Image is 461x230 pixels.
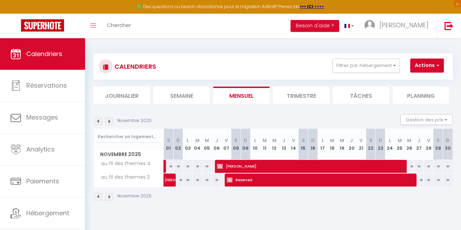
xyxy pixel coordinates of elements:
abbr: M [407,137,411,144]
div: 38 [193,174,202,187]
abbr: M [205,137,209,144]
th: 21 [356,129,366,160]
div: 38 [183,174,193,187]
div: 38 [404,160,414,173]
div: 38 [183,160,193,173]
span: Reserved [227,173,416,187]
div: 38 [433,174,443,187]
abbr: M [263,137,267,144]
th: 02 [173,129,183,160]
abbr: S [436,137,440,144]
a: ... [PERSON_NAME] [359,14,437,38]
th: 18 [327,129,337,160]
img: ... [364,20,375,31]
div: 38 [443,174,453,187]
abbr: J [418,137,420,144]
a: Chercher [102,14,136,38]
abbr: L [254,137,256,144]
abbr: V [427,137,430,144]
th: 28 [424,129,433,160]
img: Super Booking [21,19,64,32]
div: 38 [173,160,183,173]
abbr: M [398,137,402,144]
th: 03 [183,129,193,160]
th: 06 [212,129,222,160]
span: [PERSON_NAME] [165,170,181,183]
span: au fil des thermes 3 [95,174,152,181]
th: 10 [250,129,260,160]
th: 04 [193,129,202,160]
abbr: V [292,137,295,144]
th: 27 [414,129,424,160]
abbr: S [167,137,170,144]
p: Novembre 2025 [117,117,152,124]
th: 26 [404,129,414,160]
button: Actions [410,59,444,73]
div: 38 [164,160,174,173]
abbr: D [446,137,449,144]
div: 38 [212,174,222,187]
abbr: L [389,137,391,144]
div: 38 [193,160,202,173]
img: logout [445,21,453,30]
li: Trimestre [273,87,329,104]
abbr: D [244,137,247,144]
th: 19 [337,129,347,160]
abbr: V [359,137,363,144]
th: 11 [260,129,270,160]
button: Filtrer par hébergement [333,59,400,73]
li: Semaine [153,87,210,104]
abbr: M [330,137,334,144]
abbr: S [234,137,237,144]
abbr: J [350,137,353,144]
span: Calendriers [26,49,62,58]
th: 29 [433,129,443,160]
th: 20 [347,129,356,160]
th: 07 [222,129,231,160]
abbr: M [272,137,277,144]
th: 13 [279,129,289,160]
th: 05 [202,129,212,160]
abbr: M [195,137,200,144]
th: 08 [231,129,241,160]
div: 38 [414,174,424,187]
div: 38 [414,160,424,173]
abbr: D [311,137,315,144]
div: 38 [202,174,212,187]
th: 01 [164,129,174,160]
abbr: S [369,137,372,144]
span: Paiements [26,177,59,185]
th: 22 [366,129,376,160]
div: 38 [433,160,443,173]
abbr: J [282,137,285,144]
div: 38 [443,160,453,173]
abbr: L [322,137,324,144]
button: Besoin d'aide ? [291,20,339,32]
span: Novembre 2025 [94,149,163,160]
button: Gestion des prix [400,114,453,125]
abbr: J [215,137,218,144]
th: 15 [299,129,308,160]
th: 09 [241,129,251,160]
div: 38 [424,160,433,173]
li: Planning [393,87,449,104]
span: au fil des thermes 4 [95,160,152,168]
a: [PERSON_NAME] [161,174,171,187]
div: 38 [202,160,212,173]
th: 24 [385,129,395,160]
h3: CALENDRIERS [113,59,156,74]
th: 30 [443,129,453,160]
abbr: D [176,137,180,144]
input: Rechercher un logement... [98,130,160,143]
p: Novembre 2025 [117,193,152,199]
th: 12 [270,129,279,160]
th: 25 [395,129,405,160]
li: Journalier [93,87,150,104]
th: 16 [308,129,318,160]
th: 17 [318,129,328,160]
th: 23 [376,129,385,160]
span: Messages [26,113,58,122]
a: >>> ICI <<<< [300,4,324,9]
span: Hébergement [26,209,69,217]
